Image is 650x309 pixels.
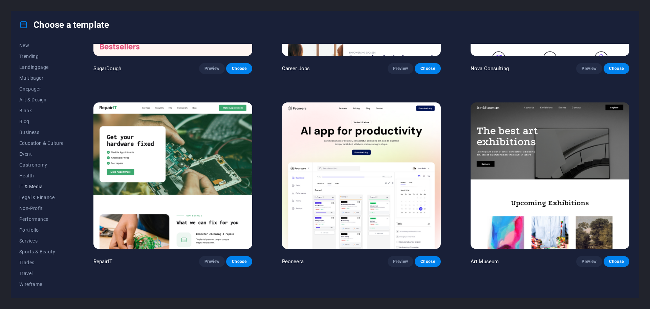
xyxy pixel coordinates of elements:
[576,256,602,267] button: Preview
[19,173,64,178] span: Health
[19,151,64,157] span: Event
[226,256,252,267] button: Choose
[19,138,64,149] button: Education & Culture
[19,54,64,59] span: Trending
[19,225,64,235] button: Portfolio
[19,19,109,30] h4: Choose a template
[19,159,64,170] button: Gastronomy
[19,105,64,116] button: Blank
[609,66,624,71] span: Choose
[19,206,64,211] span: Non-Profit
[19,149,64,159] button: Event
[232,66,246,71] span: Choose
[226,63,252,74] button: Choose
[19,235,64,246] button: Services
[19,94,64,105] button: Art & Design
[19,75,64,81] span: Multipager
[388,63,413,74] button: Preview
[204,66,219,71] span: Preview
[388,256,413,267] button: Preview
[19,268,64,279] button: Travel
[19,170,64,181] button: Health
[19,249,64,254] span: Sports & Beauty
[19,282,64,287] span: Wireframe
[204,259,219,264] span: Preview
[19,227,64,233] span: Portfolio
[393,259,408,264] span: Preview
[19,279,64,290] button: Wireframe
[582,259,597,264] span: Preview
[576,63,602,74] button: Preview
[19,43,64,48] span: New
[19,184,64,189] span: IT & Media
[19,62,64,73] button: Landingpage
[19,51,64,62] button: Trending
[19,181,64,192] button: IT & Media
[93,102,252,249] img: RepairIT
[199,63,225,74] button: Preview
[420,66,435,71] span: Choose
[393,66,408,71] span: Preview
[19,192,64,203] button: Legal & Finance
[282,102,441,249] img: Peoneera
[282,65,310,72] p: Career Jobs
[415,63,440,74] button: Choose
[93,65,121,72] p: SugarDough
[19,108,64,113] span: Blank
[582,66,597,71] span: Preview
[19,238,64,244] span: Services
[19,97,64,102] span: Art & Design
[19,271,64,276] span: Travel
[471,258,499,265] p: Art Museum
[609,259,624,264] span: Choose
[604,256,629,267] button: Choose
[471,102,629,249] img: Art Museum
[19,130,64,135] span: Business
[19,216,64,222] span: Performance
[19,260,64,265] span: Trades
[471,65,509,72] p: Nova Consulting
[19,83,64,94] button: Onepager
[420,259,435,264] span: Choose
[19,162,64,168] span: Gastronomy
[232,259,246,264] span: Choose
[19,116,64,127] button: Blog
[19,246,64,257] button: Sports & Beauty
[19,203,64,214] button: Non-Profit
[19,73,64,83] button: Multipager
[19,195,64,200] span: Legal & Finance
[93,258,112,265] p: RepairIT
[604,63,629,74] button: Choose
[19,40,64,51] button: New
[19,140,64,146] span: Education & Culture
[19,64,64,70] span: Landingpage
[19,119,64,124] span: Blog
[199,256,225,267] button: Preview
[415,256,440,267] button: Choose
[282,258,304,265] p: Peoneera
[19,214,64,225] button: Performance
[19,257,64,268] button: Trades
[19,86,64,92] span: Onepager
[19,127,64,138] button: Business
